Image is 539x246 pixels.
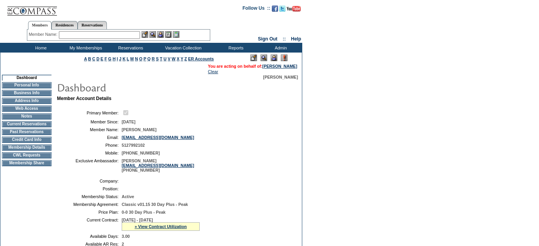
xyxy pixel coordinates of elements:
a: Subscribe to our YouTube Channel [287,8,301,12]
a: X [177,56,179,61]
a: D [96,56,99,61]
a: Members [28,21,52,30]
span: Classic v01.15 30 Day Plus - Peak [122,202,188,207]
span: 3.00 [122,234,130,239]
td: Notes [2,113,51,119]
td: Credit Card Info [2,137,51,143]
td: Exclusive Ambassador: [60,158,119,172]
td: Follow Us :: [243,5,270,14]
img: b_edit.gif [142,31,148,38]
td: CWL Requests [2,152,51,158]
td: Company: [60,179,119,183]
td: Admin [257,43,302,53]
td: Mobile: [60,151,119,155]
td: Dashboard [2,75,51,81]
td: Current Contract: [60,218,119,231]
td: Available Days: [60,234,119,239]
td: Member Name: [60,127,119,132]
a: P [144,56,146,61]
img: Impersonate [157,31,164,38]
span: Active [122,194,134,199]
td: Past Reservations [2,129,51,135]
a: T [160,56,163,61]
a: U [163,56,167,61]
span: You are acting on behalf of: [208,64,297,69]
a: L [127,56,129,61]
a: Clear [208,69,218,74]
a: K [122,56,126,61]
a: Help [291,36,301,42]
td: Web Access [2,105,51,112]
td: Email: [60,135,119,140]
img: Log Concern/Member Elevation [281,54,287,61]
a: G [108,56,111,61]
a: B [88,56,91,61]
span: [PHONE_NUMBER] [122,151,160,155]
span: 0-0 30 Day Plus - Peak [122,210,166,214]
td: Reports [213,43,257,53]
span: :: [283,36,286,42]
a: Reservations [78,21,107,29]
a: A [84,56,87,61]
img: Edit Mode [250,54,257,61]
span: 5127992102 [122,143,145,148]
a: Follow us on Twitter [279,8,285,12]
td: My Memberships [62,43,107,53]
div: Member Name: [29,31,59,38]
a: N [135,56,138,61]
span: [DATE] - [DATE] [122,218,153,222]
td: Position: [60,186,119,191]
a: » View Contract Utilization [135,224,187,229]
a: M [130,56,134,61]
td: Phone: [60,143,119,148]
td: Price Plan: [60,210,119,214]
a: Q [147,56,151,61]
a: Y [181,56,183,61]
img: View [149,31,156,38]
img: b_calculator.gif [173,31,179,38]
span: [PERSON_NAME] [122,127,156,132]
a: F [105,56,107,61]
span: [PERSON_NAME] [PHONE_NUMBER] [122,158,194,172]
span: [DATE] [122,119,135,124]
td: Business Info [2,90,51,96]
td: Reservations [107,43,152,53]
td: Member Since: [60,119,119,124]
img: Become our fan on Facebook [272,5,278,12]
td: Membership Status: [60,194,119,199]
img: Follow us on Twitter [279,5,285,12]
img: Impersonate [271,54,277,61]
a: R [152,56,155,61]
a: V [168,56,170,61]
td: Personal Info [2,82,51,88]
td: Vacation Collection [152,43,213,53]
a: O [139,56,142,61]
a: Become our fan on Facebook [272,8,278,12]
td: Current Reservations [2,121,51,127]
img: View Mode [261,54,267,61]
td: Home [18,43,62,53]
a: C [92,56,95,61]
td: Membership Details [2,144,51,151]
a: Sign Out [258,36,277,42]
td: Primary Member: [60,109,119,116]
span: [PERSON_NAME] [263,75,298,79]
b: Member Account Details [57,96,112,101]
a: E [101,56,103,61]
a: I [117,56,118,61]
a: J [119,56,121,61]
a: S [156,56,159,61]
a: H [113,56,116,61]
td: Membership Share [2,160,51,166]
a: Residences [51,21,78,29]
a: [EMAIL_ADDRESS][DOMAIN_NAME] [122,163,194,168]
a: Z [184,56,187,61]
a: [PERSON_NAME] [262,64,297,69]
img: Reservations [165,31,172,38]
img: pgTtlDashboard.gif [57,79,213,95]
a: [EMAIL_ADDRESS][DOMAIN_NAME] [122,135,194,140]
td: Address Info [2,98,51,104]
a: W [172,56,176,61]
td: Membership Agreement: [60,202,119,207]
a: ER Accounts [188,56,214,61]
